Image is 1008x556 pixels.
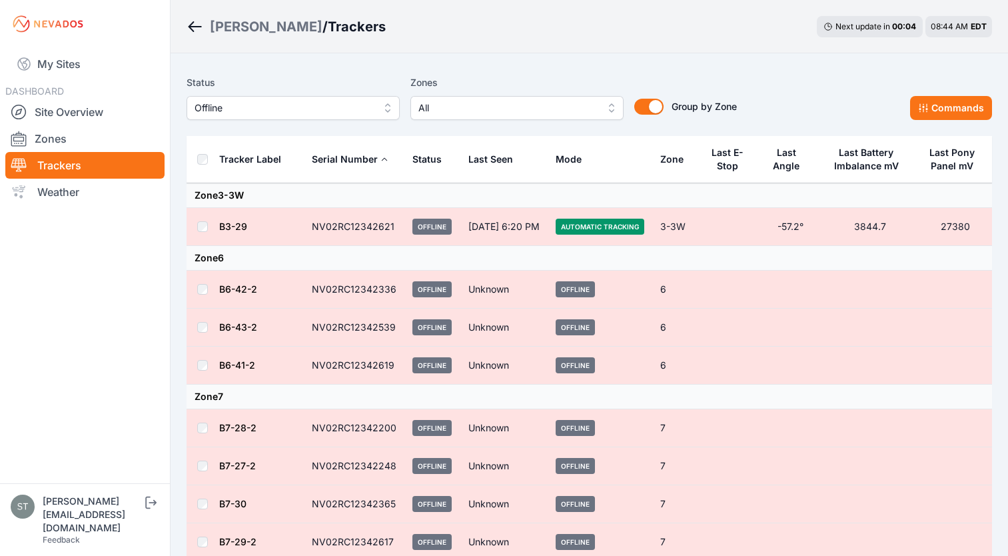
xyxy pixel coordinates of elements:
[187,385,992,409] td: Zone 7
[219,498,247,509] a: B7-30
[412,420,452,436] span: Offline
[312,153,378,166] div: Serial Number
[219,153,281,166] div: Tracker Label
[187,246,992,271] td: Zone 6
[219,422,256,433] a: B7-28-2
[971,21,987,31] span: EDT
[304,485,404,523] td: NV02RC12342365
[672,101,737,112] span: Group by Zone
[660,143,694,175] button: Zone
[556,319,595,335] span: Offline
[219,460,256,471] a: B7-27-2
[556,458,595,474] span: Offline
[412,143,452,175] button: Status
[322,17,328,36] span: /
[460,485,548,523] td: Unknown
[43,495,143,535] div: [PERSON_NAME][EMAIL_ADDRESS][DOMAIN_NAME]
[328,17,386,36] h3: Trackers
[187,75,400,91] label: Status
[652,208,702,246] td: 3-3W
[43,535,80,545] a: Feedback
[652,485,702,523] td: 7
[652,447,702,485] td: 7
[892,21,916,32] div: 00 : 04
[829,137,911,182] button: Last Battery Imbalance mV
[304,447,404,485] td: NV02RC12342248
[652,409,702,447] td: 7
[412,496,452,512] span: Offline
[312,143,388,175] button: Serial Number
[927,146,977,173] div: Last Pony Panel mV
[460,271,548,309] td: Unknown
[412,319,452,335] span: Offline
[219,221,247,232] a: B3-29
[187,96,400,120] button: Offline
[5,125,165,152] a: Zones
[5,99,165,125] a: Site Overview
[219,143,292,175] button: Tracker Label
[829,146,903,173] div: Last Battery Imbalance mV
[556,496,595,512] span: Offline
[460,409,548,447] td: Unknown
[910,96,992,120] button: Commands
[219,321,257,333] a: B6-43-2
[410,96,624,120] button: All
[761,208,821,246] td: -57.2°
[412,458,452,474] span: Offline
[556,143,592,175] button: Mode
[5,179,165,205] a: Weather
[769,146,805,173] div: Last Angle
[412,357,452,373] span: Offline
[556,534,595,550] span: Offline
[556,153,582,166] div: Mode
[5,85,64,97] span: DASHBOARD
[219,359,255,371] a: B6-41-2
[556,281,595,297] span: Offline
[556,420,595,436] span: Offline
[11,495,35,519] img: steve@nevados.solar
[5,152,165,179] a: Trackers
[412,153,442,166] div: Status
[931,21,968,31] span: 08:44 AM
[927,137,984,182] button: Last Pony Panel mV
[460,447,548,485] td: Unknown
[652,309,702,347] td: 6
[652,347,702,385] td: 6
[412,534,452,550] span: Offline
[304,309,404,347] td: NV02RC12342539
[187,183,992,208] td: Zone 3-3W
[835,21,890,31] span: Next update in
[304,271,404,309] td: NV02RC12342336
[710,146,745,173] div: Last E-Stop
[821,208,919,246] td: 3844.7
[210,17,322,36] a: [PERSON_NAME]
[468,143,540,175] div: Last Seen
[418,100,597,116] span: All
[304,409,404,447] td: NV02RC12342200
[11,13,85,35] img: Nevados
[304,208,404,246] td: NV02RC12342621
[410,75,624,91] label: Zones
[412,219,452,235] span: Offline
[652,271,702,309] td: 6
[304,347,404,385] td: NV02RC12342619
[460,347,548,385] td: Unknown
[187,9,386,44] nav: Breadcrumb
[219,536,256,547] a: B7-29-2
[769,137,813,182] button: Last Angle
[919,208,992,246] td: 27380
[5,48,165,80] a: My Sites
[219,283,257,295] a: B6-42-2
[710,137,753,182] button: Last E-Stop
[556,357,595,373] span: Offline
[556,219,644,235] span: Automatic Tracking
[460,208,548,246] td: [DATE] 6:20 PM
[412,281,452,297] span: Offline
[460,309,548,347] td: Unknown
[195,100,373,116] span: Offline
[660,153,684,166] div: Zone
